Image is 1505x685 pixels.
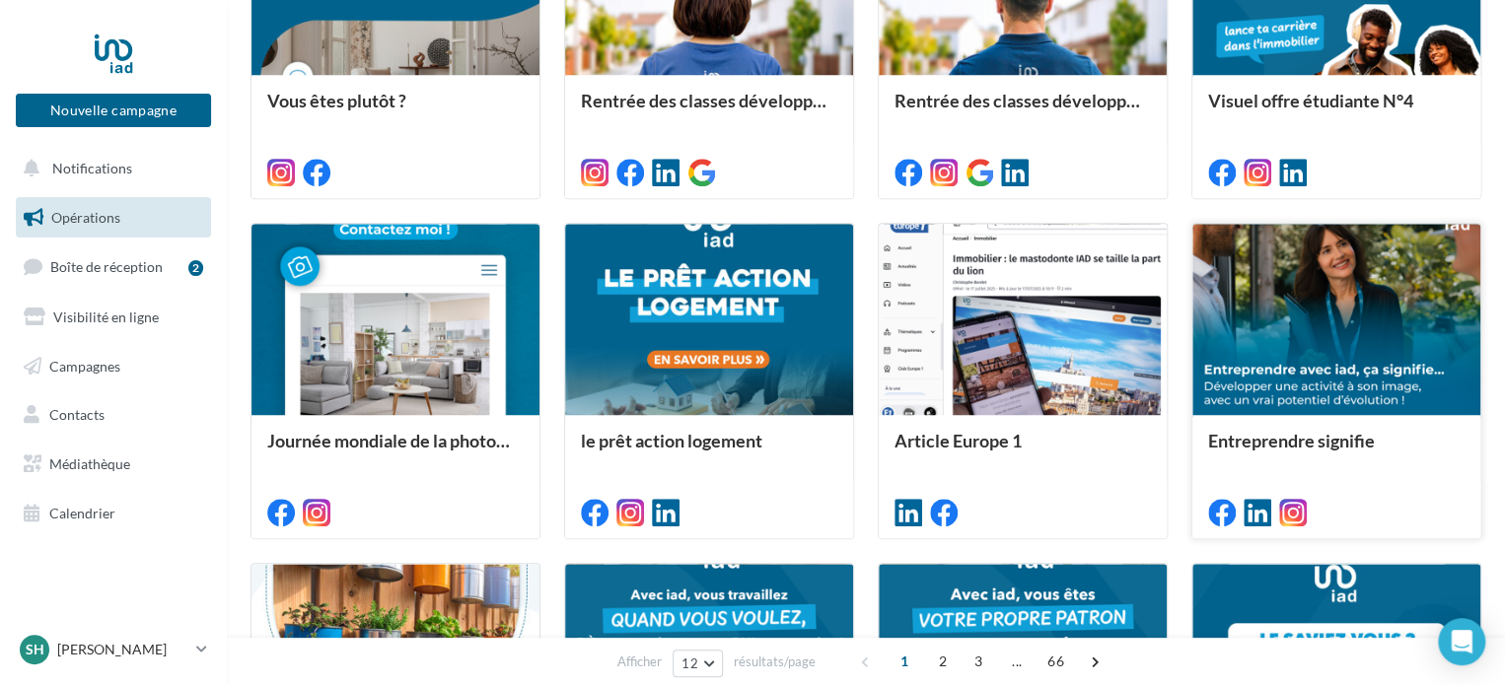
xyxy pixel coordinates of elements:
a: Médiathèque [12,444,215,485]
a: Calendrier [12,493,215,534]
span: Médiathèque [49,455,130,472]
span: 2 [927,646,959,677]
span: ... [1001,646,1033,677]
span: Afficher [617,652,662,671]
span: SH [26,640,44,659]
span: Opérations [51,209,120,226]
span: Contacts [49,406,105,423]
div: Open Intercom Messenger [1438,618,1485,665]
a: Boîte de réception2 [12,245,215,288]
div: 2 [188,260,203,276]
a: SH [PERSON_NAME] [16,631,211,668]
span: 66 [1039,646,1072,677]
a: Campagnes [12,346,215,387]
div: Rentrée des classes développement (conseillère) [581,91,837,130]
button: Notifications [12,148,207,189]
div: Visuel offre étudiante N°4 [1208,91,1465,130]
button: Nouvelle campagne [16,94,211,127]
span: Visibilité en ligne [53,308,159,325]
div: le prêt action logement [581,431,837,470]
span: résultats/page [734,652,816,671]
a: Opérations [12,197,215,239]
span: 3 [963,646,994,677]
div: Vous êtes plutôt ? [267,91,524,130]
span: Campagnes [49,357,120,374]
span: 12 [681,655,698,671]
button: 12 [673,650,723,677]
span: Calendrier [49,505,115,521]
div: Journée mondiale de la photographie [267,431,524,470]
a: Contacts [12,394,215,436]
span: Notifications [52,160,132,176]
div: Article Europe 1 [895,431,1151,470]
span: Boîte de réception [50,258,163,275]
div: Entreprendre signifie [1208,431,1465,470]
p: [PERSON_NAME] [57,640,188,659]
a: Visibilité en ligne [12,297,215,338]
span: 1 [889,646,920,677]
div: Rentrée des classes développement (conseiller) [895,91,1151,130]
